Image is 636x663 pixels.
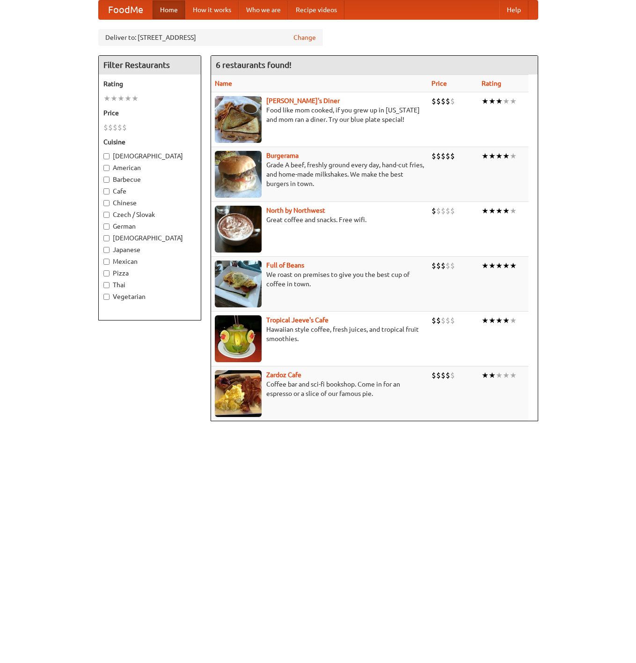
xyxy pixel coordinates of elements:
[450,315,455,326] li: $
[482,261,489,271] li: ★
[132,93,139,104] li: ★
[482,206,489,216] li: ★
[446,206,450,216] li: $
[482,151,489,161] li: ★
[99,0,153,19] a: FoodMe
[446,370,450,380] li: $
[103,245,196,254] label: Japanese
[431,151,436,161] li: $
[122,122,127,133] li: $
[103,165,110,171] input: American
[450,261,455,271] li: $
[503,206,510,216] li: ★
[503,315,510,326] li: ★
[124,93,132,104] li: ★
[108,122,113,133] li: $
[431,370,436,380] li: $
[113,122,117,133] li: $
[215,80,232,87] a: Name
[499,0,528,19] a: Help
[510,206,517,216] li: ★
[510,96,517,106] li: ★
[436,370,441,380] li: $
[103,259,110,265] input: Mexican
[446,315,450,326] li: $
[103,108,196,118] h5: Price
[103,235,110,241] input: [DEMOGRAPHIC_DATA]
[215,105,424,124] p: Food like mom cooked, if you grew up in [US_STATE] and mom ran a diner. Try our blue plate special!
[103,198,196,208] label: Chinese
[510,315,517,326] li: ★
[103,268,196,278] label: Pizza
[215,325,424,343] p: Hawaiian style coffee, fresh juices, and tropical fruit smoothies.
[450,96,455,106] li: $
[266,152,299,159] a: Burgerama
[503,151,510,161] li: ★
[431,206,436,216] li: $
[431,315,436,326] li: $
[215,206,262,253] img: north.jpg
[103,177,110,183] input: Barbecue
[103,223,110,230] input: German
[482,315,489,326] li: ★
[450,370,455,380] li: $
[510,261,517,271] li: ★
[215,315,262,362] img: jeeves.jpg
[117,93,124,104] li: ★
[496,261,503,271] li: ★
[215,96,262,143] img: sallys.jpg
[216,60,292,69] ng-pluralize: 6 restaurants found!
[489,151,496,161] li: ★
[98,29,323,46] div: Deliver to: [STREET_ADDRESS]
[103,122,108,133] li: $
[446,151,450,161] li: $
[431,261,436,271] li: $
[103,292,196,301] label: Vegetarian
[239,0,288,19] a: Who we are
[496,370,503,380] li: ★
[503,261,510,271] li: ★
[103,153,110,159] input: [DEMOGRAPHIC_DATA]
[103,270,110,276] input: Pizza
[117,122,122,133] li: $
[103,79,196,89] h5: Rating
[441,370,446,380] li: $
[446,261,450,271] li: $
[153,0,185,19] a: Home
[489,370,496,380] li: ★
[441,96,446,106] li: $
[103,257,196,266] label: Mexican
[510,151,517,161] li: ★
[103,200,110,206] input: Chinese
[503,96,510,106] li: ★
[103,186,196,196] label: Cafe
[436,206,441,216] li: $
[482,80,501,87] a: Rating
[446,96,450,106] li: $
[103,212,110,218] input: Czech / Slovak
[266,97,340,104] a: [PERSON_NAME]'s Diner
[185,0,239,19] a: How it works
[436,315,441,326] li: $
[482,96,489,106] li: ★
[293,33,316,42] a: Change
[496,315,503,326] li: ★
[103,294,110,300] input: Vegetarian
[450,151,455,161] li: $
[503,370,510,380] li: ★
[266,371,301,379] a: Zardoz Cafe
[103,233,196,243] label: [DEMOGRAPHIC_DATA]
[431,80,447,87] a: Price
[496,96,503,106] li: ★
[266,316,329,324] a: Tropical Jeeve's Cafe
[103,163,196,172] label: American
[103,222,196,231] label: German
[441,206,446,216] li: $
[436,151,441,161] li: $
[266,207,325,214] a: North by Northwest
[215,261,262,307] img: beans.jpg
